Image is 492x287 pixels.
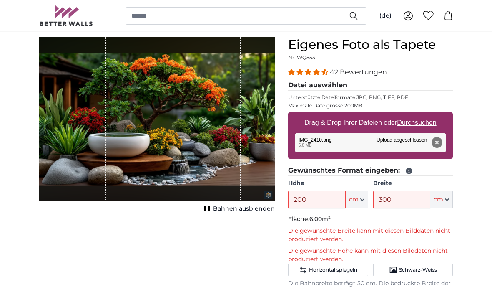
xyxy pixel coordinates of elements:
[309,267,357,273] span: Horizontal spiegeln
[373,179,453,188] label: Breite
[373,264,453,276] button: Schwarz-Weiss
[330,68,387,76] span: 42 Bewertungen
[288,80,453,91] legend: Datei auswählen
[288,68,330,76] span: 4.38 stars
[397,119,437,126] u: Durchsuchen
[288,54,315,61] span: Nr. WQ553
[288,264,368,276] button: Horizontal spiegeln
[288,102,453,109] p: Maximale Dateigrösse 200MB.
[213,205,275,213] span: Bahnen ausblenden
[288,37,453,52] h1: Eigenes Foto als Tapete
[288,227,453,244] p: Die gewünschte Breite kann mit diesen Bilddaten nicht produziert werden.
[39,37,275,215] div: 1 of 1
[288,94,453,101] p: Unterstützte Dateiformate JPG, PNG, TIFF, PDF.
[201,203,275,215] button: Bahnen ausblenden
[430,191,453,208] button: cm
[434,196,443,204] span: cm
[399,267,437,273] span: Schwarz-Weiss
[373,8,398,23] button: (de)
[288,165,453,176] legend: Gewünschtes Format eingeben:
[349,196,359,204] span: cm
[309,215,331,223] span: 6.00m²
[288,179,368,188] label: Höhe
[39,5,93,26] img: Betterwalls
[346,191,368,208] button: cm
[288,215,453,224] p: Fläche:
[288,247,453,264] p: Die gewünschte Höhe kann mit diesen Bilddaten nicht produziert werden.
[301,114,440,131] label: Drag & Drop Ihrer Dateien oder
